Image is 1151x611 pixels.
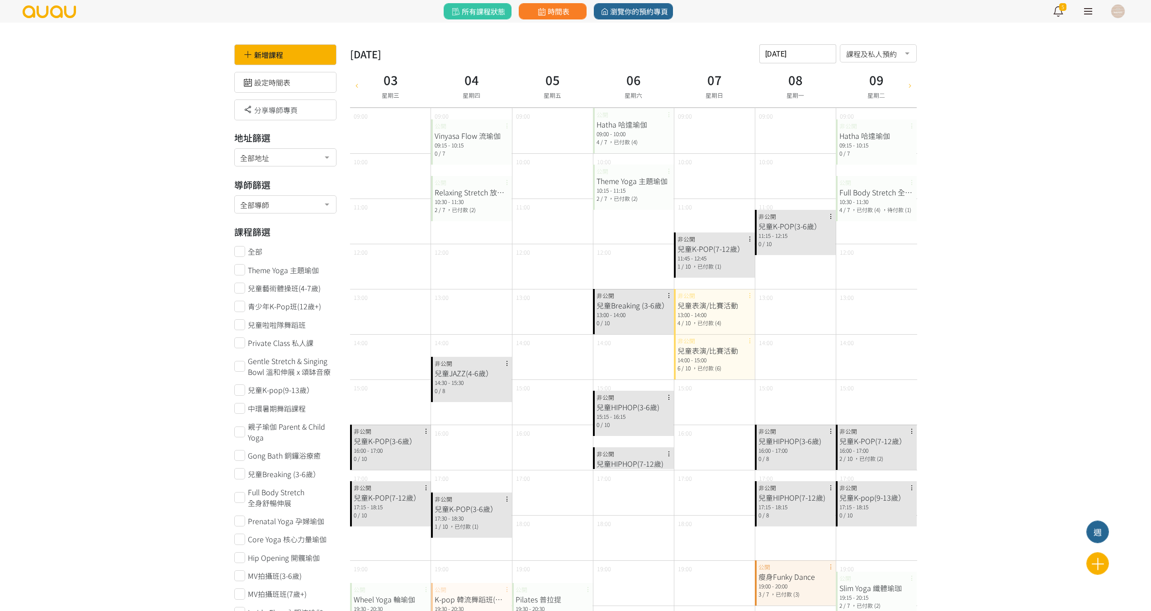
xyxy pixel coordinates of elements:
span: 0 [839,149,842,157]
span: 0 [597,319,599,327]
span: / 7 [439,149,445,157]
h3: 導師篩選 [234,178,337,192]
span: 15:00 [516,384,530,392]
span: ，已付款 (2) [446,206,476,213]
span: 0 [758,240,761,247]
span: 0 [758,455,761,462]
span: 09:00 [435,112,449,120]
span: Full Body Stretch 全身舒暢伸展 [248,487,336,508]
span: 16:00 [678,429,692,437]
span: 19:00 [516,564,530,573]
input: 請選擇時間表日期 [759,44,836,63]
span: 14:00 [516,338,530,347]
span: 5 [1059,3,1066,11]
div: Vinyasa Flow 流瑜伽 [435,130,508,141]
span: 4 [677,319,680,327]
span: 星期三 [382,91,399,99]
h3: 06 [625,71,642,89]
div: Hatha 哈達瑜伽 [839,130,913,141]
span: 0 [597,421,599,428]
span: 星期六 [625,91,642,99]
span: 13:00 [435,293,449,302]
h3: 03 [382,71,399,89]
span: 18:00 [597,519,611,528]
span: 全部 [248,246,262,257]
span: 16:00 [435,429,449,437]
span: ，已付款 (2) [851,602,881,609]
span: / 10 [682,262,691,270]
div: 兒童K-POP(7-12歲） [354,492,427,503]
a: 時間表 [519,3,587,19]
span: 1 [435,522,437,530]
span: Gong Bath 銅鑼浴療癒 [248,450,321,461]
div: Theme Yoga 主題瑜伽 [597,175,670,186]
span: 星期五 [544,91,561,99]
div: 兒童K-pop(9-13歲） [839,492,913,503]
span: / 7 [843,206,850,213]
span: ，已付款 (3) [770,590,800,598]
span: / 10 [601,319,610,327]
span: 14:00 [840,338,854,347]
span: Private Class 私人課 [248,337,313,348]
span: 3 [758,590,761,598]
div: 兒童K-POP(3-6歲） [758,221,832,232]
span: 10:00 [678,157,692,166]
span: ，待付款 (1) [882,206,911,213]
div: 17:30 - 18:30 [435,514,508,522]
span: 0 [435,387,437,394]
span: 兒童啦啦隊舞蹈班 [248,319,306,330]
span: 兒童藝術體操班(4-7歲) [248,283,321,294]
span: 全部導師 [240,198,330,209]
span: 19:00 [597,564,611,573]
span: 星期一 [786,91,804,99]
span: ，已付款 (1) [692,262,721,270]
span: 17:00 [354,474,368,483]
span: 13:00 [840,293,854,302]
div: Wheel Yoga 輪瑜伽 [354,594,427,605]
div: Relaxing Stretch 放鬆伸展 [435,187,508,198]
span: 19:00 [840,564,854,573]
span: 中環暑期舞蹈課程 [248,403,306,414]
span: 12:00 [435,248,449,256]
span: 09:00 [354,112,368,120]
a: 所有課程狀態 [444,3,512,19]
span: 0 [839,511,842,519]
span: 13:00 [516,293,530,302]
span: 13:00 [759,293,773,302]
span: 12:00 [597,248,611,256]
span: 10:00 [354,157,368,166]
div: 新增課程 [234,44,337,65]
div: Pilates 普拉提 [516,594,589,605]
span: 0 [354,511,356,519]
span: 09:00 [840,112,854,120]
span: ，已付款 (6) [692,364,721,372]
span: 14:00 [597,338,611,347]
span: 0 [758,511,761,519]
span: 0 [435,149,437,157]
span: / 8 [763,455,769,462]
span: / 10 [682,364,691,372]
div: 瘦身Funky Dance [758,571,832,582]
div: 14:00 - 15:00 [677,356,751,364]
div: 兒童JAZZ(4-6歲） [435,368,508,379]
span: 17:00 [435,474,449,483]
span: Core Yoga 核心力量瑜伽 [248,534,327,545]
span: 09:00 [759,112,773,120]
span: / 7 [843,149,850,157]
span: Hip Opening 開髖瑜伽 [248,552,320,563]
span: 11:00 [516,203,530,211]
span: 青少年K-Pop班(12歲+) [248,301,321,312]
span: ，已付款 (2) [854,455,883,462]
div: 17:15 - 18:15 [354,503,427,511]
span: 15:00 [678,384,692,392]
span: 11:00 [678,203,692,211]
a: 瀏覽你的預約專頁 [594,3,673,19]
span: 課程及私人預約 [846,47,910,58]
span: / 10 [358,455,367,462]
div: 兒童K-POP(3-6歲） [435,503,508,514]
div: K-pop 韓流舞蹈班(基礎) [435,594,508,605]
span: / 7 [601,194,607,202]
span: 15:00 [354,384,368,392]
div: 16:00 - 17:00 [354,446,427,455]
span: 時間表 [536,6,569,17]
